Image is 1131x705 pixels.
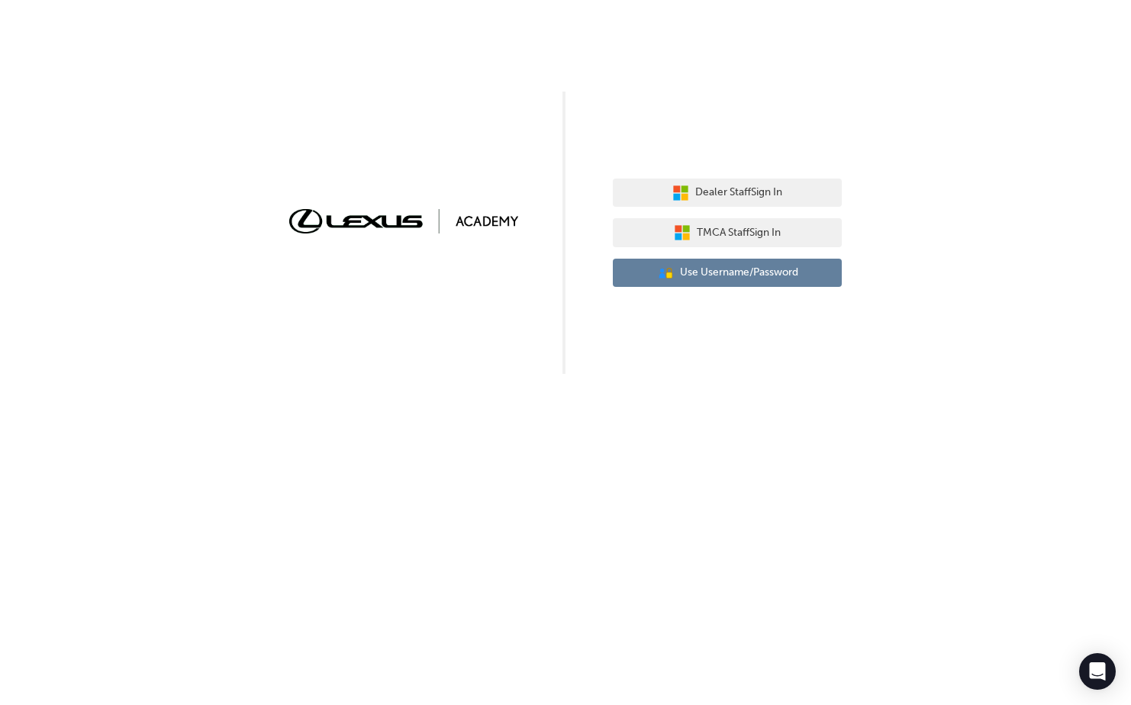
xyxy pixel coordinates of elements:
[613,218,842,247] button: TMCA StaffSign In
[613,179,842,208] button: Dealer StaffSign In
[680,264,798,282] span: Use Username/Password
[289,209,518,233] img: Trak
[697,224,781,242] span: TMCA Staff Sign In
[1079,653,1116,690] div: Open Intercom Messenger
[613,259,842,288] button: Use Username/Password
[695,184,782,201] span: Dealer Staff Sign In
